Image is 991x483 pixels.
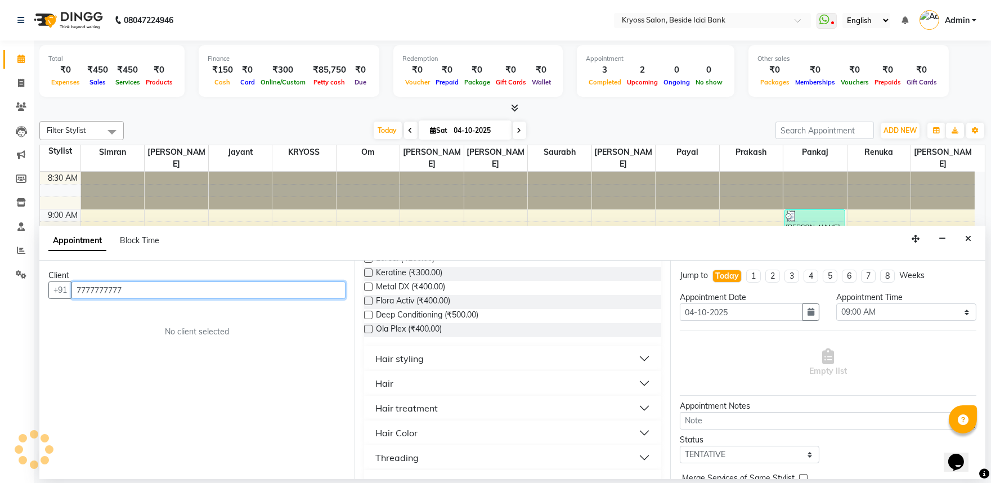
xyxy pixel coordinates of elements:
[920,10,939,30] img: Admin
[624,78,661,86] span: Upcoming
[945,15,970,26] span: Admin
[48,270,346,281] div: Client
[775,122,874,139] input: Search Appointment
[237,64,258,77] div: ₹0
[375,401,438,415] div: Hair treatment
[428,126,451,135] span: Sat
[493,78,529,86] span: Gift Cards
[272,145,336,159] span: KRYOSS
[258,78,308,86] span: Online/Custom
[376,309,478,323] span: Deep Conditioning (₹500.00)
[369,448,656,468] button: Threading
[493,64,529,77] div: ₹0
[720,145,783,159] span: Prakash
[746,270,761,283] li: 1
[375,451,419,464] div: Threading
[120,235,159,245] span: Block Time
[402,54,554,64] div: Redemption
[376,323,442,337] span: Ola Plex (₹400.00)
[836,292,976,303] div: Appointment Time
[237,78,258,86] span: Card
[872,78,904,86] span: Prepaids
[881,123,920,138] button: ADD NEW
[369,398,656,418] button: Hair treatment
[113,64,143,77] div: ₹450
[208,54,370,64] div: Finance
[40,145,80,157] div: Stylist
[661,78,693,86] span: Ongoing
[369,423,656,443] button: Hair Color
[351,64,370,77] div: ₹0
[838,64,872,77] div: ₹0
[83,64,113,77] div: ₹450
[804,270,818,283] li: 4
[402,64,433,77] div: ₹0
[48,231,106,251] span: Appointment
[113,78,143,86] span: Services
[75,326,319,338] div: No client selected
[792,78,838,86] span: Memberships
[308,64,351,77] div: ₹85,750
[784,270,799,283] li: 3
[904,78,940,86] span: Gift Cards
[661,64,693,77] div: 0
[376,267,442,281] span: Keratine (₹300.00)
[376,295,450,309] span: Flora Activ (₹400.00)
[143,78,176,86] span: Products
[29,5,106,36] img: logo
[872,64,904,77] div: ₹0
[451,122,507,139] input: 2025-10-04
[757,64,792,77] div: ₹0
[48,281,72,299] button: +91
[375,426,418,440] div: Hair Color
[765,270,780,283] li: 2
[785,210,845,245] div: [PERSON_NAME], TK04, 09:00 AM-09:30 AM, Hair cut ([DEMOGRAPHIC_DATA])
[400,145,464,171] span: [PERSON_NAME]
[680,400,976,412] div: Appointment Notes
[143,64,176,77] div: ₹0
[369,373,656,393] button: Hair
[352,78,369,86] span: Due
[369,348,656,369] button: Hair styling
[884,126,917,135] span: ADD NEW
[209,145,272,159] span: Jayant
[842,270,857,283] li: 6
[899,270,925,281] div: Weeks
[433,78,461,86] span: Prepaid
[528,145,591,159] span: Saurabh
[87,78,109,86] span: Sales
[464,145,528,171] span: [PERSON_NAME]
[208,64,237,77] div: ₹150
[680,303,804,321] input: yyyy-mm-dd
[258,64,308,77] div: ₹300
[847,145,911,159] span: Renuka
[337,145,400,159] span: om
[48,54,176,64] div: Total
[311,78,348,86] span: Petty cash
[124,5,173,36] b: 08047224946
[624,64,661,77] div: 2
[680,292,820,303] div: Appointment Date
[529,78,554,86] span: Wallet
[861,270,876,283] li: 7
[461,64,493,77] div: ₹0
[693,78,725,86] span: No show
[461,78,493,86] span: Package
[693,64,725,77] div: 0
[680,434,820,446] div: Status
[838,78,872,86] span: Vouchers
[757,54,940,64] div: Other sales
[48,78,83,86] span: Expenses
[783,145,847,159] span: Pankaj
[823,270,837,283] li: 5
[81,145,145,159] span: Simran
[46,209,80,221] div: 9:00 AM
[586,64,624,77] div: 3
[376,281,445,295] span: Metal DX (₹400.00)
[809,348,847,377] span: Empty list
[792,64,838,77] div: ₹0
[757,78,792,86] span: Packages
[402,78,433,86] span: Voucher
[375,352,424,365] div: Hair styling
[433,64,461,77] div: ₹0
